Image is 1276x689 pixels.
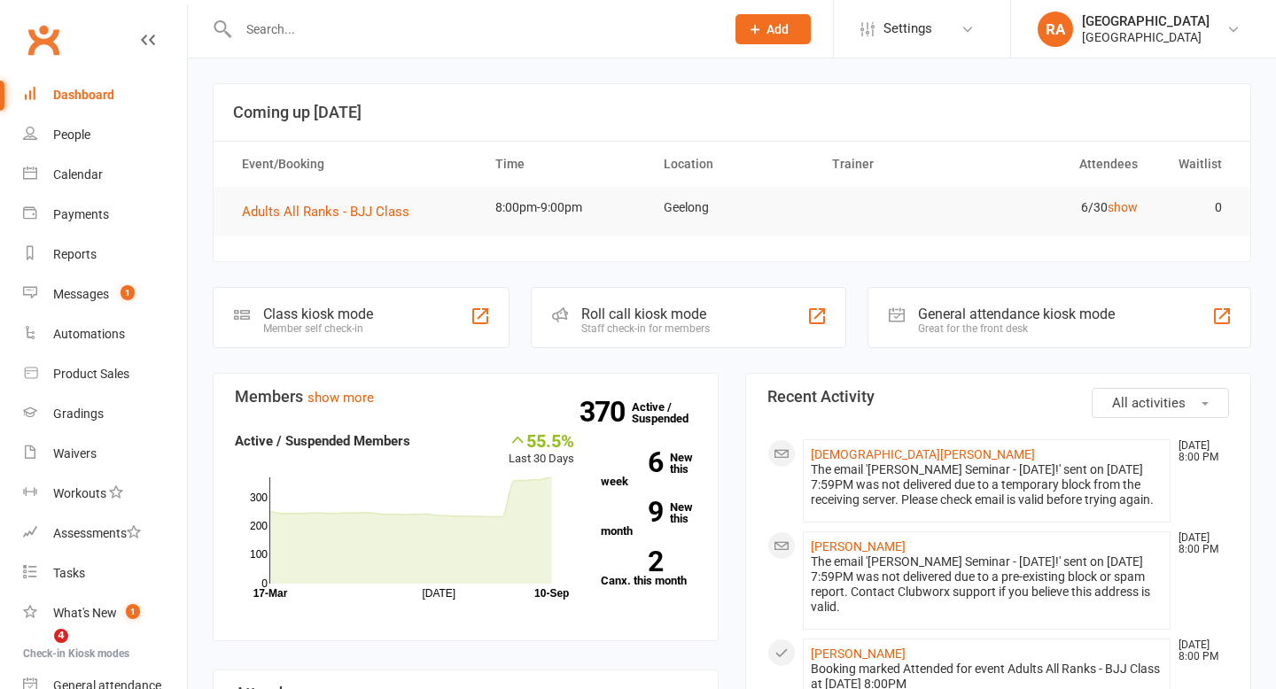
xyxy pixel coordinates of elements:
[601,452,696,487] a: 6New this week
[479,187,648,228] td: 8:00pm-9:00pm
[811,646,906,661] a: [PERSON_NAME]
[23,195,187,235] a: Payments
[242,201,422,222] button: Adults All Ranks - BJJ Class
[1038,12,1073,47] div: RA
[648,187,816,228] td: Geelong
[1170,639,1228,662] time: [DATE] 8:00 PM
[263,322,373,335] div: Member self check-in
[23,115,187,155] a: People
[581,306,710,322] div: Roll call kiosk mode
[233,104,1231,121] h3: Coming up [DATE]
[53,566,85,580] div: Tasks
[226,142,479,187] th: Event/Booking
[1170,532,1228,555] time: [DATE] 8:00 PM
[18,629,60,671] iframe: Intercom live chat
[1082,29,1210,45] div: [GEOGRAPHIC_DATA]
[984,142,1153,187] th: Attendees
[601,501,696,537] a: 9New this month
[54,629,68,643] span: 4
[235,433,410,449] strong: Active / Suspended Members
[23,394,187,434] a: Gradings
[23,354,187,394] a: Product Sales
[816,142,984,187] th: Trainer
[766,22,789,36] span: Add
[811,447,1035,461] a: [DEMOGRAPHIC_DATA][PERSON_NAME]
[1082,13,1210,29] div: [GEOGRAPHIC_DATA]
[53,88,114,102] div: Dashboard
[601,551,696,586] a: 2Canx. this month
[53,526,141,540] div: Assessments
[53,167,103,182] div: Calendar
[242,204,409,220] span: Adults All Ranks - BJJ Class
[918,306,1115,322] div: General attendance kiosk mode
[53,367,129,381] div: Product Sales
[648,142,816,187] th: Location
[767,388,1229,406] h3: Recent Activity
[53,486,106,500] div: Workouts
[233,17,712,42] input: Search...
[1108,200,1138,214] a: show
[23,235,187,275] a: Reports
[509,430,574,468] div: Last 30 Days
[1170,440,1228,463] time: [DATE] 8:00 PM
[1154,142,1238,187] th: Waitlist
[121,285,135,300] span: 1
[23,314,187,354] a: Automations
[1092,388,1229,418] button: All activities
[735,14,811,44] button: Add
[509,430,574,450] div: 55.5%
[601,548,663,575] strong: 2
[53,207,109,221] div: Payments
[580,399,632,425] strong: 370
[883,9,932,49] span: Settings
[1112,395,1186,411] span: All activities
[53,247,97,261] div: Reports
[581,322,710,335] div: Staff check-in for members
[307,390,374,406] a: show more
[23,155,187,195] a: Calendar
[811,539,906,554] a: [PERSON_NAME]
[53,446,97,461] div: Waivers
[53,287,109,301] div: Messages
[23,434,187,474] a: Waivers
[263,306,373,322] div: Class kiosk mode
[235,388,696,406] h3: Members
[601,449,663,476] strong: 6
[811,554,1163,615] div: The email '[PERSON_NAME] Seminar - [DATE]!' sent on [DATE] 7:59PM was not delivered due to a pre-...
[984,187,1153,228] td: 6/30
[21,18,66,62] a: Clubworx
[23,554,187,593] a: Tasks
[126,604,140,619] span: 1
[811,462,1163,507] div: The email '[PERSON_NAME] Seminar - [DATE]!' sent on [DATE] 7:59PM was not delivered due to a temp...
[23,514,187,554] a: Assessments
[53,327,125,341] div: Automations
[479,142,648,187] th: Time
[632,388,710,437] a: 370Active / Suspended
[1154,187,1238,228] td: 0
[53,606,117,620] div: What's New
[23,275,187,314] a: Messages 1
[23,593,187,633] a: What's New1
[601,499,663,525] strong: 9
[918,322,1115,335] div: Great for the front desk
[53,128,90,142] div: People
[23,75,187,115] a: Dashboard
[53,406,104,421] div: Gradings
[23,474,187,514] a: Workouts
